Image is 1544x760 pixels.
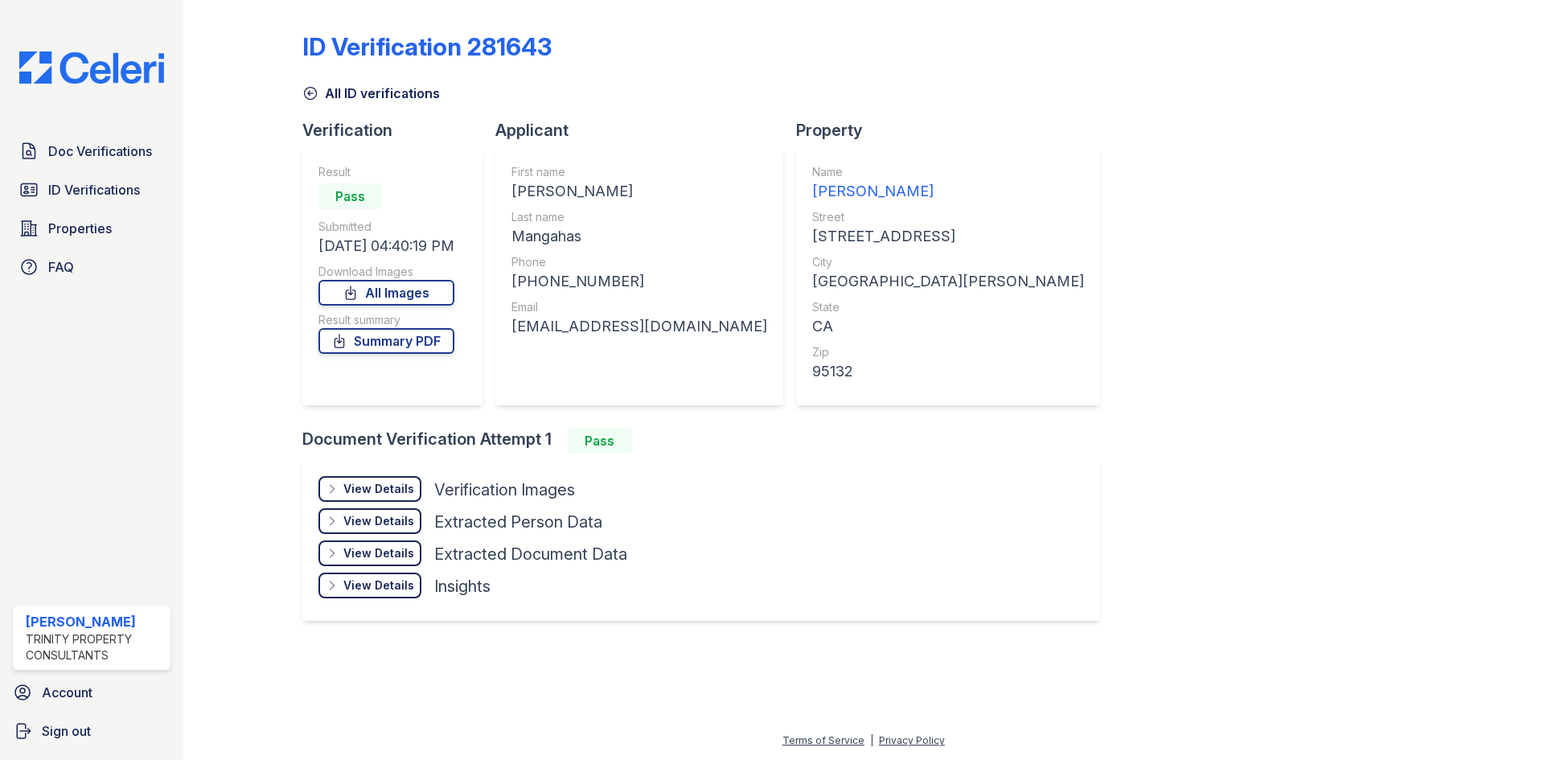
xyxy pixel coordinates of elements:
div: View Details [343,545,414,561]
div: Result summary [318,312,454,328]
div: ID Verification 281643 [302,32,552,61]
div: [PHONE_NUMBER] [511,270,767,293]
div: View Details [343,513,414,529]
span: ID Verifications [48,180,140,199]
a: FAQ [13,251,170,283]
span: Doc Verifications [48,142,152,161]
a: Name [PERSON_NAME] [812,164,1084,203]
div: [GEOGRAPHIC_DATA][PERSON_NAME] [812,270,1084,293]
a: Doc Verifications [13,135,170,167]
div: 95132 [812,360,1084,383]
div: Name [812,164,1084,180]
div: View Details [343,577,414,594]
div: Document Verification Attempt 1 [302,428,1113,454]
div: Insights [434,575,491,598]
div: [PERSON_NAME] [26,612,164,631]
img: CE_Logo_Blue-a8612792a0a2168367f1c8372b55b34899dd931a85d93a1a3d3e32e68fde9ad4.png [6,51,177,84]
a: All Images [318,280,454,306]
a: ID Verifications [13,174,170,206]
div: [EMAIL_ADDRESS][DOMAIN_NAME] [511,315,767,338]
span: FAQ [48,257,74,277]
a: Sign out [6,715,177,747]
span: Properties [48,219,112,238]
div: Result [318,164,454,180]
div: Extracted Person Data [434,511,602,533]
div: [STREET_ADDRESS] [812,225,1084,248]
div: State [812,299,1084,315]
a: Account [6,676,177,709]
div: Pass [568,428,632,454]
div: Mangahas [511,225,767,248]
div: View Details [343,481,414,497]
div: Extracted Document Data [434,543,627,565]
div: Pass [318,183,383,209]
a: Summary PDF [318,328,454,354]
div: [DATE] 04:40:19 PM [318,235,454,257]
div: Submitted [318,219,454,235]
div: Download Images [318,264,454,280]
div: Email [511,299,767,315]
a: All ID verifications [302,84,440,103]
div: Zip [812,344,1084,360]
div: Verification Images [434,479,575,501]
a: Terms of Service [782,734,864,746]
div: Phone [511,254,767,270]
div: Street [812,209,1084,225]
div: [PERSON_NAME] [812,180,1084,203]
div: City [812,254,1084,270]
div: | [870,734,873,746]
div: [PERSON_NAME] [511,180,767,203]
div: Applicant [495,119,796,142]
a: Privacy Policy [879,734,945,746]
span: Sign out [42,721,91,741]
div: Property [796,119,1113,142]
div: Trinity Property Consultants [26,631,164,663]
div: CA [812,315,1084,338]
div: First name [511,164,767,180]
a: Properties [13,212,170,244]
span: Account [42,683,92,702]
div: Last name [511,209,767,225]
div: Verification [302,119,495,142]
